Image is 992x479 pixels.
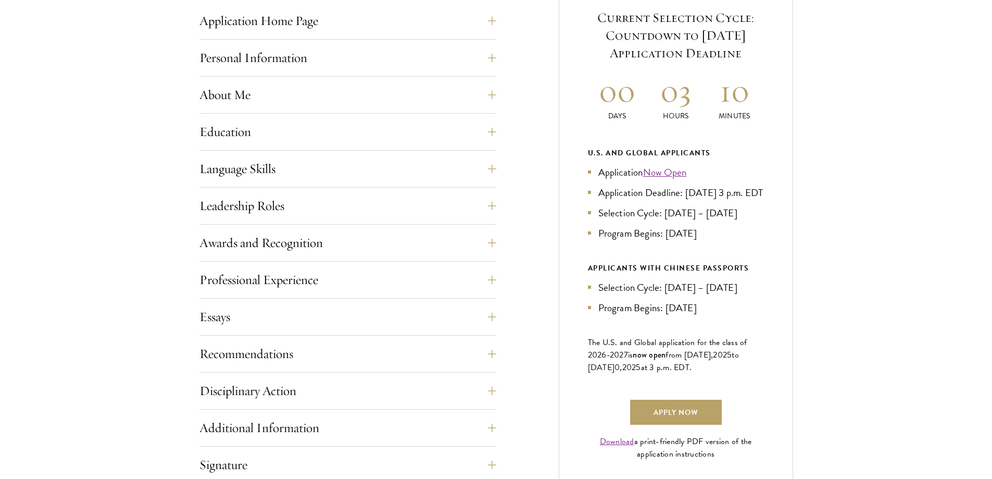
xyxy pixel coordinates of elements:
[624,349,628,361] span: 7
[588,165,764,180] li: Application
[588,185,764,200] li: Application Deadline: [DATE] 3 p.m. EDT
[199,8,496,33] button: Application Home Page
[705,110,764,121] p: Minutes
[646,71,705,110] h2: 03
[588,110,647,121] p: Days
[665,349,713,361] span: from [DATE],
[199,119,496,144] button: Education
[705,71,764,110] h2: 10
[588,205,764,220] li: Selection Cycle: [DATE] – [DATE]
[199,415,496,440] button: Additional Information
[630,400,722,425] a: Apply Now
[622,361,636,374] span: 202
[633,349,665,361] span: now open
[641,361,692,374] span: at 3 p.m. EDT.
[588,146,764,159] div: U.S. and Global Applicants
[643,165,687,180] a: Now Open
[588,9,764,62] h5: Current Selection Cycle: Countdown to [DATE] Application Deadline
[588,262,764,275] div: APPLICANTS WITH CHINESE PASSPORTS
[199,378,496,403] button: Disciplinary Action
[600,435,634,448] a: Download
[614,361,620,374] span: 0
[588,349,739,374] span: to [DATE]
[628,349,633,361] span: is
[199,45,496,70] button: Personal Information
[646,110,705,121] p: Hours
[588,71,647,110] h2: 00
[199,452,496,477] button: Signature
[588,300,764,315] li: Program Begins: [DATE]
[620,361,622,374] span: ,
[199,193,496,218] button: Leadership Roles
[199,341,496,366] button: Recommendations
[199,82,496,107] button: About Me
[199,304,496,329] button: Essays
[727,349,732,361] span: 5
[636,361,641,374] span: 5
[601,349,606,361] span: 6
[199,156,496,181] button: Language Skills
[588,435,764,460] div: a print-friendly PDF version of the application instructions
[588,226,764,241] li: Program Begins: [DATE]
[713,349,727,361] span: 202
[607,349,624,361] span: -202
[199,230,496,255] button: Awards and Recognition
[199,267,496,292] button: Professional Experience
[588,280,764,295] li: Selection Cycle: [DATE] – [DATE]
[588,336,747,361] span: The U.S. and Global application for the class of 202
